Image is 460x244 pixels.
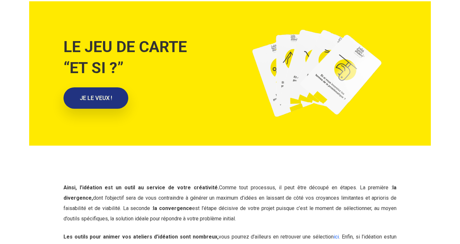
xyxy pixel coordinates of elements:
img: jeu cartes et si idéation [233,21,397,129]
a: JE LE VEUX ! [63,87,128,109]
h2: “ET SI ?” [63,59,227,77]
strong: Ainsi, l’idéation est un outil au service de votre créativité. [63,184,219,191]
a: ici [334,234,339,240]
h2: LE JEU DE CARTE [63,38,227,56]
span: Comme tout processus, il peut être découpé en étapes. La première : dont l’objectif sera de vous ... [63,184,397,222]
span: . Enfin, si l’idéation est [339,234,391,240]
strong: la convergence [153,205,192,211]
strong: Les outils pour animer vos ateliers d’idéation sont nombreux, [63,234,219,240]
span: JE LE VEUX ! [80,95,112,101]
span: vous pourrez d’ailleurs en retrouver une sélection [63,234,334,240]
